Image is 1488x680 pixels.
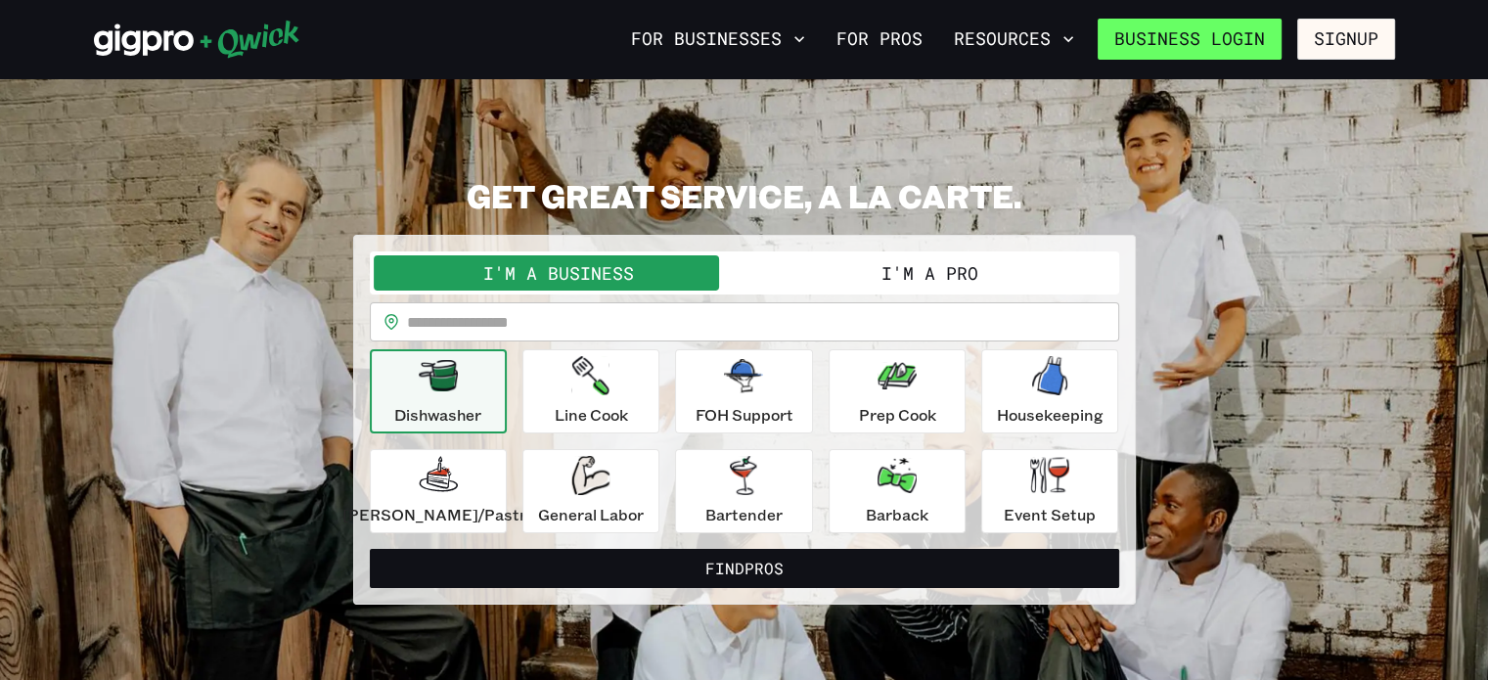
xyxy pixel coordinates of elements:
[675,449,812,533] button: Bartender
[370,349,507,433] button: Dishwasher
[623,23,813,56] button: For Businesses
[538,503,644,526] p: General Labor
[675,349,812,433] button: FOH Support
[522,449,659,533] button: General Labor
[829,23,930,56] a: For Pros
[342,503,534,526] p: [PERSON_NAME]/Pastry
[370,549,1119,588] button: FindPros
[374,255,744,291] button: I'm a Business
[946,23,1082,56] button: Resources
[829,349,966,433] button: Prep Cook
[695,403,792,427] p: FOH Support
[981,349,1118,433] button: Housekeeping
[353,176,1136,215] h2: GET GREAT SERVICE, A LA CARTE.
[866,503,928,526] p: Barback
[1297,19,1395,60] button: Signup
[744,255,1115,291] button: I'm a Pro
[829,449,966,533] button: Barback
[1004,503,1096,526] p: Event Setup
[981,449,1118,533] button: Event Setup
[370,449,507,533] button: [PERSON_NAME]/Pastry
[997,403,1104,427] p: Housekeeping
[555,403,628,427] p: Line Cook
[394,403,481,427] p: Dishwasher
[522,349,659,433] button: Line Cook
[858,403,935,427] p: Prep Cook
[705,503,783,526] p: Bartender
[1098,19,1282,60] a: Business Login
